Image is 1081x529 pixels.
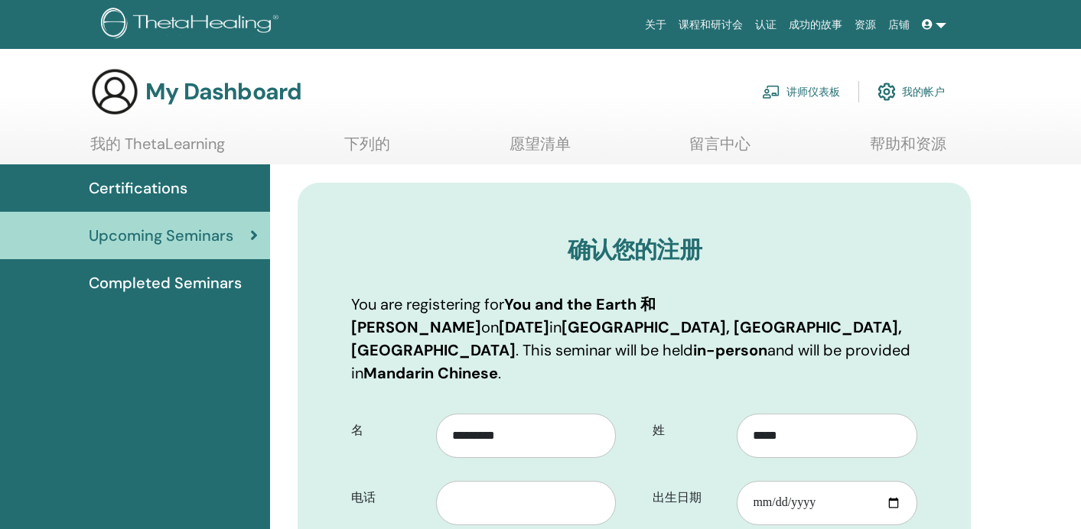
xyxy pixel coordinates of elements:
[641,483,737,512] label: 出生日期
[351,317,902,360] b: [GEOGRAPHIC_DATA], [GEOGRAPHIC_DATA], [GEOGRAPHIC_DATA]
[90,135,225,164] a: 我的 ThetaLearning
[89,271,242,294] span: Completed Seminars
[693,340,767,360] b: in-person
[749,11,783,39] a: 认证
[672,11,749,39] a: 课程和研讨会
[510,135,571,164] a: 愿望清单
[689,135,751,164] a: 留言中心
[848,11,882,39] a: 资源
[351,293,917,385] p: You are registering for on in . This seminar will be held and will be provided in .
[882,11,916,39] a: 店铺
[351,294,656,337] b: You and the Earth 和 [PERSON_NAME]
[783,11,848,39] a: 成功的故事
[499,317,549,337] b: [DATE]
[89,224,233,247] span: Upcoming Seminars
[639,11,672,39] a: 关于
[877,79,896,105] img: cog.svg
[344,135,390,164] a: 下列的
[90,67,139,116] img: generic-user-icon.jpg
[363,363,498,383] b: Mandarin Chinese
[870,135,946,164] a: 帮助和资源
[101,8,284,42] img: logo.png
[351,236,917,264] h3: 确认您的注册
[641,416,737,445] label: 姓
[877,75,945,109] a: 我的帐户
[340,416,435,445] label: 名
[762,85,780,99] img: chalkboard-teacher.svg
[340,483,435,512] label: 电话
[89,177,187,200] span: Certifications
[145,78,301,105] h3: My Dashboard
[762,75,840,109] a: 讲师仪表板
